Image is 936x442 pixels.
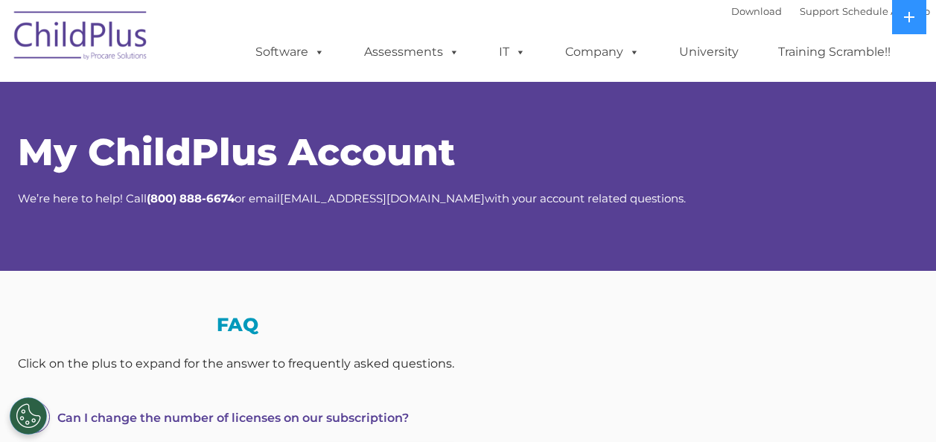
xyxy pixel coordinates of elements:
[731,5,930,17] font: |
[800,5,839,17] a: Support
[18,129,455,175] span: My ChildPlus Account
[18,316,457,334] h3: FAQ
[57,411,409,425] span: Can I change the number of licenses on our subscription?
[664,37,754,67] a: University
[147,191,150,205] strong: (
[7,1,156,75] img: ChildPlus by Procare Solutions
[550,37,655,67] a: Company
[18,191,686,205] span: We’re here to help! Call or email with your account related questions.
[18,353,457,375] div: Click on the plus to expand for the answer to frequently asked questions.
[763,37,905,67] a: Training Scramble!!
[150,191,235,205] strong: 800) 888-6674
[842,5,930,17] a: Schedule A Demo
[484,37,541,67] a: IT
[280,191,485,205] a: [EMAIL_ADDRESS][DOMAIN_NAME]
[731,5,782,17] a: Download
[241,37,340,67] a: Software
[349,37,474,67] a: Assessments
[10,397,47,435] button: Cookies Settings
